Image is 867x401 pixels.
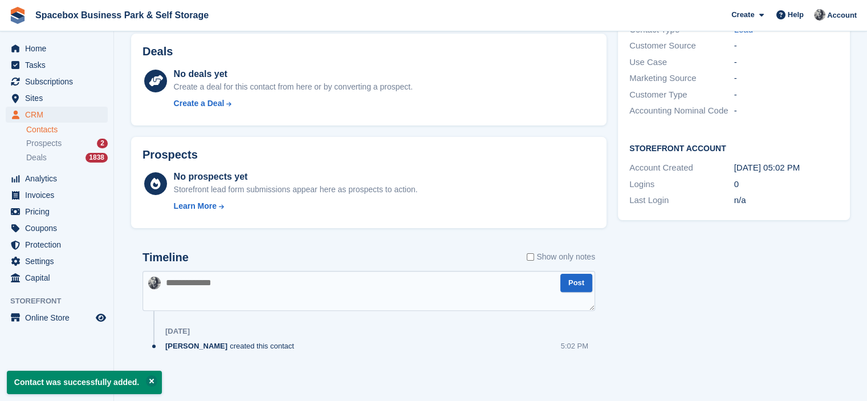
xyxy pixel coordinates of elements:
span: Pricing [25,204,93,220]
span: Create [731,9,754,21]
span: Settings [25,253,93,269]
div: - [734,39,839,52]
img: stora-icon-8386f47178a22dfd0bd8f6a31ec36ba5ce8667c1dd55bd0f319d3a0aa187defe.svg [9,7,26,24]
label: Show only notes [527,251,595,263]
div: Accounting Nominal Code [629,104,734,118]
span: Capital [25,270,93,286]
span: Storefront [10,295,113,307]
div: n/a [734,194,839,207]
a: menu [6,171,108,187]
img: SUDIPTA VIRMANI [148,277,161,289]
p: Contact was successfully added. [7,371,162,394]
div: 2 [97,139,108,148]
a: Prospects 2 [26,137,108,149]
div: Last Login [629,194,734,207]
div: Logins [629,178,734,191]
input: Show only notes [527,251,534,263]
span: Help [788,9,804,21]
a: menu [6,40,108,56]
h2: Deals [143,45,173,58]
span: Coupons [25,220,93,236]
span: Account [827,10,857,21]
span: [PERSON_NAME] [165,341,227,351]
div: [DATE] [165,327,190,336]
a: menu [6,220,108,236]
a: menu [6,310,108,326]
a: Contacts [26,124,108,135]
span: Online Store [25,310,93,326]
a: Lead [734,25,753,34]
button: Post [560,274,592,293]
span: Subscriptions [25,74,93,90]
div: Account Created [629,161,734,175]
a: menu [6,253,108,269]
span: Prospects [26,138,62,149]
h2: Storefront Account [629,142,838,153]
div: Learn More [174,200,217,212]
a: menu [6,187,108,203]
img: SUDIPTA VIRMANI [814,9,825,21]
a: Spacebox Business Park & Self Storage [31,6,213,25]
div: 5:02 PM [561,341,588,351]
div: created this contact [165,341,300,351]
div: 0 [734,178,839,191]
a: menu [6,204,108,220]
div: 1838 [86,153,108,163]
h2: Timeline [143,251,189,264]
a: Preview store [94,311,108,325]
div: Customer Type [629,88,734,102]
span: Tasks [25,57,93,73]
a: menu [6,107,108,123]
span: CRM [25,107,93,123]
div: [DATE] 05:02 PM [734,161,839,175]
a: menu [6,270,108,286]
a: menu [6,57,108,73]
div: - [734,88,839,102]
span: Protection [25,237,93,253]
span: Invoices [25,187,93,203]
a: Learn More [174,200,418,212]
a: menu [6,90,108,106]
div: Marketing Source [629,72,734,85]
div: Create a Deal [174,98,225,110]
div: Create a deal for this contact from here or by converting a prospect. [174,81,413,93]
a: menu [6,237,108,253]
div: Use Case [629,56,734,69]
div: Storefront lead form submissions appear here as prospects to action. [174,184,418,196]
div: No prospects yet [174,170,418,184]
div: - [734,56,839,69]
div: - [734,104,839,118]
div: Customer Source [629,39,734,52]
a: menu [6,74,108,90]
a: Create a Deal [174,98,413,110]
div: No deals yet [174,67,413,81]
h2: Prospects [143,148,198,161]
div: - [734,72,839,85]
span: Home [25,40,93,56]
span: Analytics [25,171,93,187]
a: Deals 1838 [26,152,108,164]
span: Deals [26,152,47,163]
span: Sites [25,90,93,106]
